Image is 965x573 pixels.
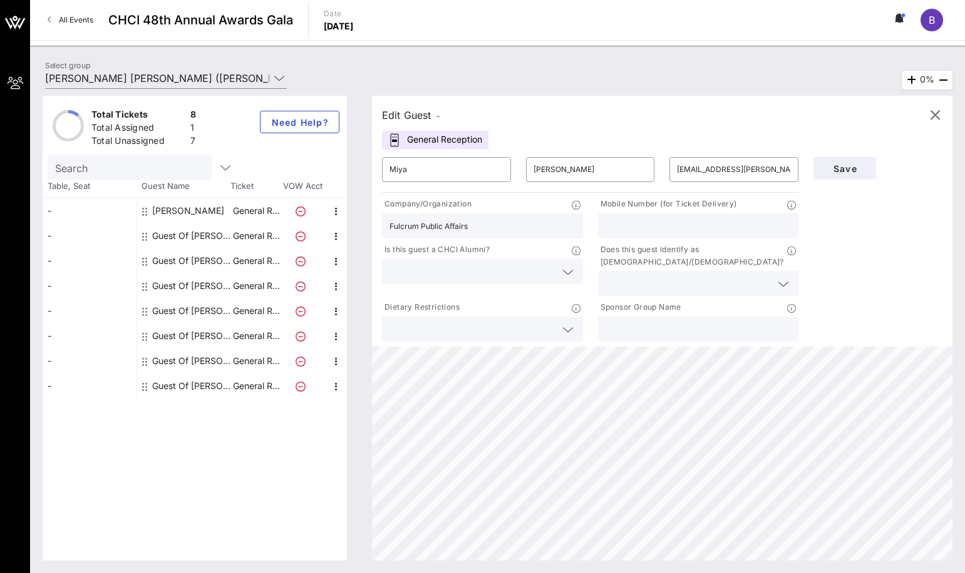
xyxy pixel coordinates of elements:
div: Guest Of J.P. Morgan Chase [152,273,231,298]
div: Guest Of J.P. Morgan Chase [152,223,231,248]
div: Guest Of J.P. Morgan Chase [152,248,231,273]
p: Company/Organization [382,198,472,211]
div: 1 [190,121,196,137]
button: Need Help? [260,111,339,133]
span: Save [823,163,866,174]
span: Ticket [230,180,281,193]
input: Last Name* [534,160,648,180]
p: Dietary Restrictions [382,301,460,314]
div: 8 [190,108,196,124]
div: - [43,373,137,398]
div: 0% [902,71,952,89]
div: - [43,273,137,298]
div: - [43,298,137,323]
p: General R… [231,248,281,273]
div: Total Unassigned [91,134,185,150]
div: Total Tickets [91,108,185,124]
div: - [43,323,137,348]
div: - [43,198,137,223]
a: All Events [40,10,101,30]
p: General R… [231,323,281,348]
div: Liliana Ranon [152,198,224,223]
div: - [43,248,137,273]
div: Guest Of J.P. Morgan Chase [152,298,231,323]
input: First Name* [390,160,503,180]
div: Total Assigned [91,121,185,137]
div: - [43,223,137,248]
p: General R… [231,198,281,223]
span: Table, Seat [43,180,137,193]
div: General Reception [382,131,488,150]
span: Guest Name [137,180,230,193]
div: Edit Guest [382,106,440,124]
p: [DATE] [324,20,354,33]
div: Guest Of J.P. Morgan Chase [152,373,231,398]
p: Is this guest a CHCI Alumni? [382,243,490,256]
div: - [43,348,137,373]
p: Mobile Number (for Ticket Delivery) [598,198,737,211]
p: General R… [231,373,281,398]
p: Date [324,8,354,20]
span: B [929,14,935,26]
span: - [436,111,440,121]
input: Email* [677,160,791,180]
p: General R… [231,348,281,373]
label: Select group [45,61,90,70]
p: General R… [231,223,281,248]
span: VOW Acct [281,180,324,193]
div: B [921,9,943,31]
button: Save [813,157,876,180]
p: Sponsor Group Name [598,301,681,314]
p: General R… [231,273,281,298]
div: Guest Of J.P. Morgan Chase [152,348,231,373]
span: All Events [59,15,93,24]
p: General R… [231,298,281,323]
p: Does this guest identify as [DEMOGRAPHIC_DATA]/[DEMOGRAPHIC_DATA]? [598,243,788,268]
span: CHCI 48th Annual Awards Gala [108,11,293,29]
span: Need Help? [271,117,329,128]
div: Guest Of J.P. Morgan Chase [152,323,231,348]
div: 7 [190,134,196,150]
